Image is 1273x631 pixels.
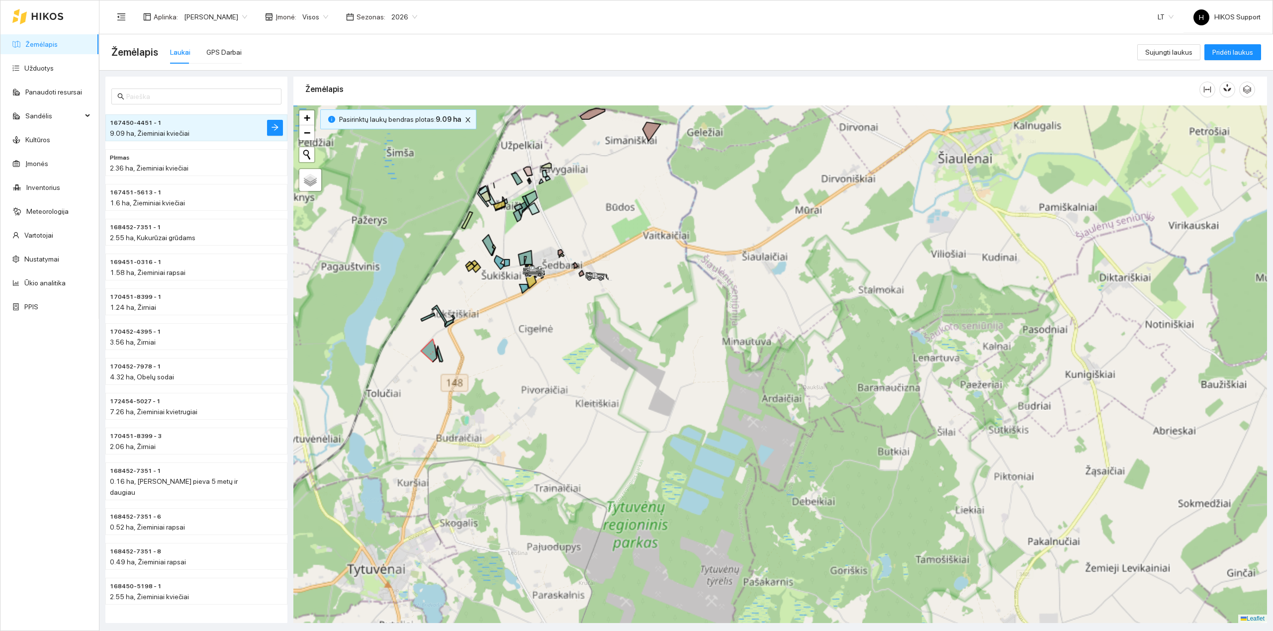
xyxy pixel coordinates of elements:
span: 0.52 ha, Žieminiai rapsai [110,523,185,531]
span: Visos [302,9,328,24]
span: Pridėti laukus [1212,47,1253,58]
span: HIKOS Support [1193,13,1261,21]
div: Žemėlapis [305,75,1199,103]
a: Pridėti laukus [1204,48,1261,56]
span: + [304,111,310,124]
span: 3.56 ha, Žirniai [110,338,156,346]
span: 4.32 ha, Obelų sodai [110,373,174,381]
span: shop [265,13,273,21]
span: − [304,126,310,139]
span: menu-fold [117,12,126,21]
span: Sujungti laukus [1145,47,1192,58]
span: 2.06 ha, Žirniai [110,443,156,451]
span: Žemėlapis [111,44,158,60]
span: 167451-5613 - 1 [110,188,162,197]
button: Sujungti laukus [1137,44,1200,60]
a: Panaudoti resursai [25,88,82,96]
span: 1.58 ha, Žieminiai rapsai [110,269,185,276]
a: Nustatymai [24,255,59,263]
span: 7.26 ha, Žieminiai kvietrugiai [110,408,197,416]
span: column-width [1200,86,1215,93]
span: 9.09 ha, Žieminiai kviečiai [110,129,189,137]
span: search [117,93,124,100]
a: Meteorologija [26,207,69,215]
a: Ūkio analitika [24,279,66,287]
span: arrow-right [271,123,279,133]
span: Paulius [184,9,247,24]
span: 0.16 ha, [PERSON_NAME] pieva 5 metų ir daugiau [110,477,238,496]
div: GPS Darbai [206,47,242,58]
span: LT [1158,9,1174,24]
span: 1.24 ha, Žirniai [110,303,156,311]
button: arrow-right [267,120,283,136]
span: layout [143,13,151,21]
span: 168450-5198 - 1 [110,582,162,591]
a: Inventorius [26,183,60,191]
span: 170451-8399 - 3 [110,432,162,441]
button: column-width [1199,82,1215,97]
span: 2.36 ha, Žieminiai kviečiai [110,164,188,172]
span: 2.55 ha, Kukurūzai grūdams [110,234,195,242]
b: 9.09 ha [436,115,461,123]
button: close [462,114,474,126]
button: Pridėti laukus [1204,44,1261,60]
span: 168452-7351 - 1 [110,223,161,232]
a: Zoom in [299,110,314,125]
span: 168452-7351 - 8 [110,547,161,556]
span: 1.6 ha, Žieminiai kviečiai [110,199,185,207]
button: Initiate a new search [299,147,314,162]
span: 170452-7978 - 1 [110,362,161,371]
span: 170451-8399 - 1 [110,292,162,302]
span: calendar [346,13,354,21]
span: 2.55 ha, Žieminiai kviečiai [110,593,189,601]
span: 0.49 ha, Žieminiai rapsai [110,558,186,566]
a: Leaflet [1241,615,1265,622]
span: 2026 [391,9,417,24]
span: Sandėlis [25,106,82,126]
span: Pasirinktų laukų bendras plotas : [339,114,461,125]
a: Vartotojai [24,231,53,239]
span: 170452-4395 - 1 [110,327,161,337]
span: H [1199,9,1204,25]
a: Zoom out [299,125,314,140]
a: Įmonės [25,160,48,168]
span: 168452-7351 - 6 [110,512,161,522]
button: menu-fold [111,7,131,27]
a: Užduotys [24,64,54,72]
span: Sezonas : [357,11,385,22]
span: info-circle [328,116,335,123]
span: Aplinka : [154,11,178,22]
div: Laukai [170,47,190,58]
a: Layers [299,169,321,191]
span: 169451-0316 - 1 [110,258,162,267]
span: 168452-7351 - 1 [110,466,161,476]
span: Įmonė : [275,11,296,22]
a: Žemėlapis [25,40,58,48]
a: Sujungti laukus [1137,48,1200,56]
span: close [462,116,473,123]
span: PIrmas [110,153,129,163]
a: PPIS [24,303,38,311]
span: 167450-4451 - 1 [110,118,162,128]
a: Kultūros [25,136,50,144]
input: Paieška [126,91,275,102]
span: 172454-5027 - 1 [110,397,161,406]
